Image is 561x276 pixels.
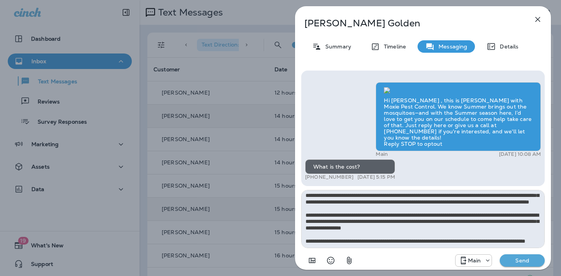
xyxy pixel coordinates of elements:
p: Details [496,43,518,50]
p: Messaging [435,43,467,50]
img: twilio-download [384,87,390,93]
button: Send [500,254,545,267]
p: [PHONE_NUMBER] [305,174,354,180]
button: Select an emoji [323,253,338,268]
p: Timeline [380,43,406,50]
button: Add in a premade template [304,253,320,268]
p: [PERSON_NAME] Golden [304,18,516,29]
p: Main [376,151,388,157]
p: Send [506,257,539,264]
div: What is the cost? [305,159,395,174]
div: Hi [PERSON_NAME] , this is [PERSON_NAME] with Moxie Pest Control. We know Summer brings out the m... [376,82,541,151]
div: +1 (817) 482-3792 [456,256,492,265]
p: [DATE] 10:08 AM [499,151,541,157]
p: Summary [321,43,351,50]
p: [DATE] 5:15 PM [357,174,395,180]
p: Main [468,257,481,264]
